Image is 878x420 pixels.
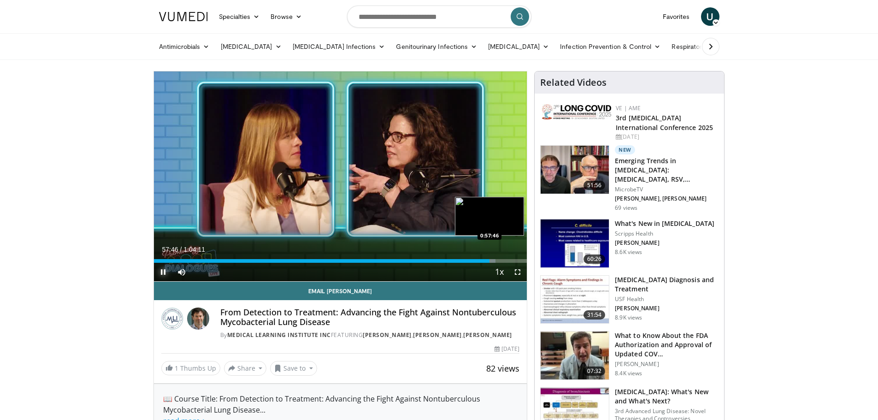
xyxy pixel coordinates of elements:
[463,331,512,339] a: [PERSON_NAME]
[615,239,714,247] p: [PERSON_NAME]
[287,37,391,56] a: [MEDICAL_DATA] Infections
[220,331,519,339] div: By FEATURING , ,
[540,275,719,324] a: 31:54 [MEDICAL_DATA] Diagnosis and Treatment USF Health [PERSON_NAME] 8.9K views
[483,37,554,56] a: [MEDICAL_DATA]
[583,367,606,376] span: 07:32
[161,361,220,375] a: 1 Thumbs Up
[657,7,695,26] a: Favorites
[162,246,178,253] span: 57:46
[540,145,719,212] a: 51:56 New Emerging Trends in [MEDICAL_DATA]: [MEDICAL_DATA], RSV, [MEDICAL_DATA], and… MicrobeTV ...
[154,282,527,300] a: Email [PERSON_NAME]
[215,37,287,56] a: [MEDICAL_DATA]
[541,331,609,379] img: a1e50555-b2fd-4845-bfdc-3eac51376964.150x105_q85_crop-smart_upscale.jpg
[159,12,208,21] img: VuMedi Logo
[495,345,519,353] div: [DATE]
[363,331,412,339] a: [PERSON_NAME]
[153,37,215,56] a: Antimicrobials
[508,263,527,281] button: Fullscreen
[183,246,205,253] span: 1:04:11
[180,246,182,253] span: /
[172,263,191,281] button: Mute
[213,7,265,26] a: Specialties
[615,195,719,202] p: [PERSON_NAME], [PERSON_NAME]
[175,364,178,373] span: 1
[390,37,483,56] a: Genitourinary Infections
[486,363,519,374] span: 82 views
[270,361,317,376] button: Save to
[490,263,508,281] button: Playback Rate
[541,276,609,324] img: 912d4c0c-18df-4adc-aa60-24f51820003e.150x105_q85_crop-smart_upscale.jpg
[583,310,606,319] span: 31:54
[583,181,606,190] span: 51:56
[615,230,714,237] p: Scripps Health
[187,308,209,330] img: Avatar
[615,275,719,294] h3: [MEDICAL_DATA] Diagnosis and Treatment
[615,145,635,154] p: New
[540,219,719,268] a: 60:26 What's New in [MEDICAL_DATA] Scripps Health [PERSON_NAME] 8.6K views
[616,133,717,141] div: [DATE]
[413,331,462,339] a: [PERSON_NAME]
[583,254,606,264] span: 60:26
[615,156,719,184] h3: Emerging Trends in [MEDICAL_DATA]: [MEDICAL_DATA], RSV, [MEDICAL_DATA], and…
[615,331,719,359] h3: What to Know About the FDA Authorization and Approval of Updated COV…
[154,263,172,281] button: Pause
[542,104,611,119] img: a2792a71-925c-4fc2-b8ef-8d1b21aec2f7.png.150x105_q85_autocrop_double_scale_upscale_version-0.2.jpg
[554,37,666,56] a: Infection Prevention & Control
[220,308,519,327] h4: From Detection to Treatment: Advancing the Fight Against Nontuberculous Mycobacterial Lung Disease
[154,71,527,282] video-js: Video Player
[615,314,642,321] p: 8.9K views
[224,361,267,376] button: Share
[540,77,607,88] h4: Related Videos
[615,296,719,303] p: USF Health
[161,308,183,330] img: Medical Learning Institute Inc
[615,248,642,256] p: 8.6K views
[616,104,641,112] a: VE | AME
[455,197,524,236] img: image.jpeg
[265,7,307,26] a: Browse
[616,113,713,132] a: 3rd [MEDICAL_DATA] International Conference 2025
[541,219,609,267] img: 8828b190-63b7-4755-985f-be01b6c06460.150x105_q85_crop-smart_upscale.jpg
[615,186,719,193] p: MicrobeTV
[615,370,642,377] p: 8.4K views
[615,305,719,312] p: [PERSON_NAME]
[666,37,752,56] a: Respiratory Infections
[701,7,719,26] a: U
[347,6,531,28] input: Search topics, interventions
[615,387,719,406] h3: [MEDICAL_DATA]: What's New and What's Next?
[615,204,637,212] p: 69 views
[541,146,609,194] img: 72950736-5b1f-43e0-8656-7187c156917f.150x105_q85_crop-smart_upscale.jpg
[615,219,714,228] h3: What's New in [MEDICAL_DATA]
[615,361,719,368] p: [PERSON_NAME]
[154,259,527,263] div: Progress Bar
[227,331,331,339] a: Medical Learning Institute Inc
[540,331,719,380] a: 07:32 What to Know About the FDA Authorization and Approval of Updated COV… [PERSON_NAME] 8.4K views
